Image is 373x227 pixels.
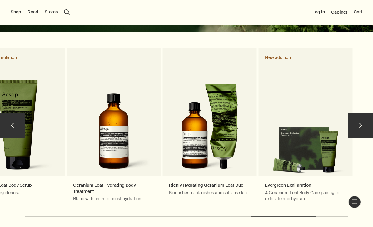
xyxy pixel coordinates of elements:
button: Stores [45,9,58,15]
button: Cart [354,9,362,15]
button: Open search [64,9,70,15]
a: Evergreen ExhilarationA Geranium Leaf Body Care pairing to exfoliate and hydrate.Geranium Leaf Bo... [259,48,353,208]
a: Cabinet [331,9,347,15]
a: Geranium Leaf Hydrating Body TreatmentBlend with balm to boost hydrationGeranium Leaf Hydrating B... [67,48,161,208]
a: Richly Hydrating Geranium Leaf DuoNourishes, replenishes and softens skinGeranium Leaf Body Balm ... [163,48,257,208]
button: Log in [312,9,325,15]
button: next slide [348,113,373,138]
button: Read [27,9,38,15]
button: Live Assistance [348,196,361,208]
button: Shop [11,9,21,15]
